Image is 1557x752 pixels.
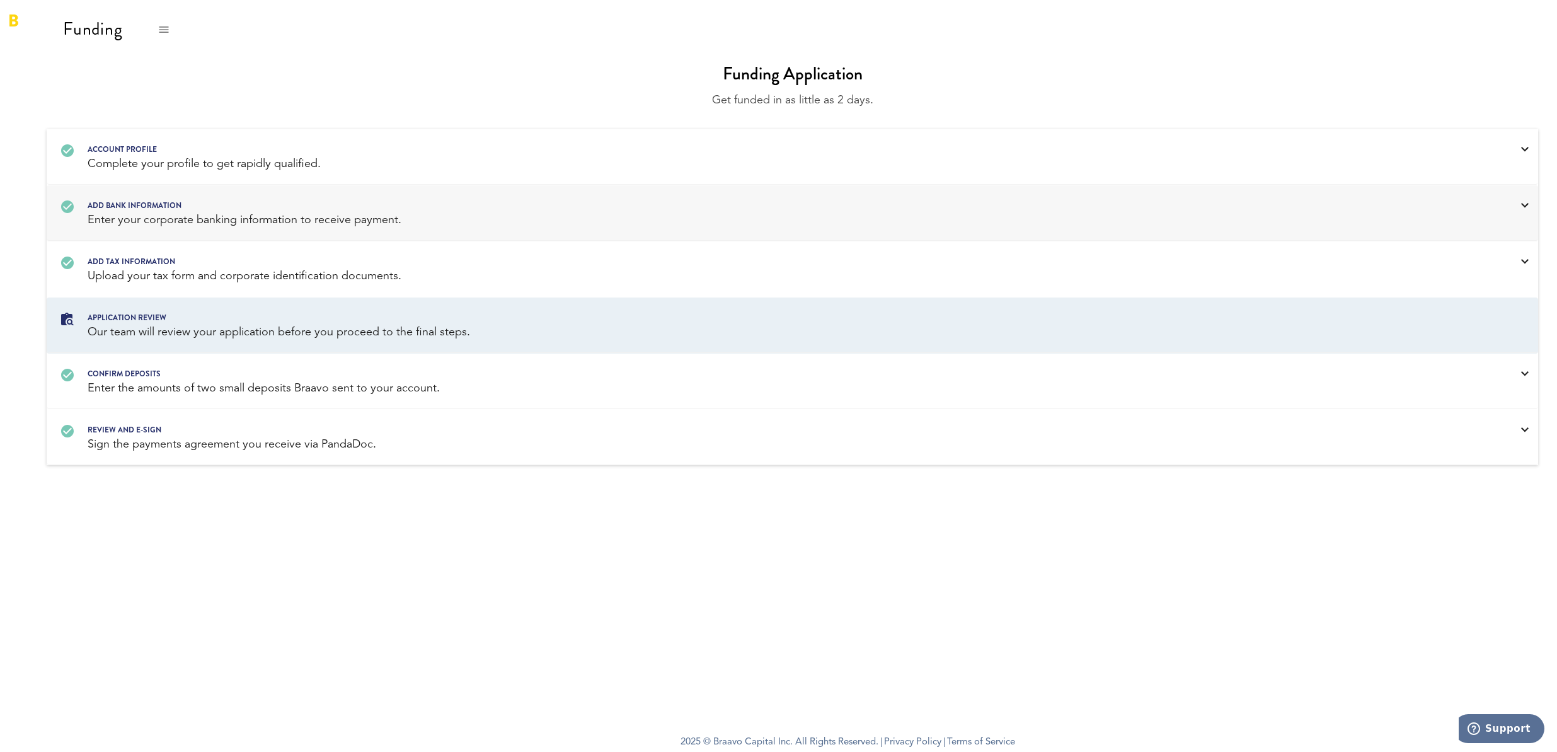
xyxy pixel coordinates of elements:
[88,199,1465,212] div: Add bank information
[88,269,1465,284] div: Upload your tax form and corporate identification documents.
[88,212,1465,228] div: Enter your corporate banking information to receive payment.
[884,738,941,747] a: Privacy Policy
[681,733,878,752] span: 2025 © Braavo Capital Inc. All Rights Reserved.
[88,423,1465,437] div: REVIEW AND E-SIGN
[47,186,1537,241] a: Add bank information Enter your corporate banking information to receive payment.
[47,410,1537,465] a: REVIEW AND E-SIGN Sign the payments agreement you receive via PandaDoc.
[47,354,1537,409] a: confirm deposits Enter the amounts of two small deposits Braavo sent to your account.
[63,19,123,39] div: Funding
[47,298,1537,353] a: Application review Our team will review your application before you proceed to the final steps.
[723,61,863,86] div: Funding Application
[88,325,1465,340] div: Our team will review your application before you proceed to the final steps.
[88,255,1465,269] div: Add tax information
[88,437,1465,453] div: Sign the payments agreement you receive via PandaDoc.
[47,93,1538,108] div: Get funded in as little as 2 days.
[47,242,1537,297] a: Add tax information Upload your tax form and corporate identification documents.
[47,130,1537,185] a: Account profile Complete your profile to get rapidly qualified.
[88,156,1465,172] div: Complete your profile to get rapidly qualified.
[88,367,1465,381] div: confirm deposits
[947,738,1015,747] a: Terms of Service
[88,311,1465,325] div: Application review
[1459,714,1544,746] iframe: Opens a widget where you can find more information
[88,142,1465,156] div: Account profile
[88,381,1465,396] div: Enter the amounts of two small deposits Braavo sent to your account.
